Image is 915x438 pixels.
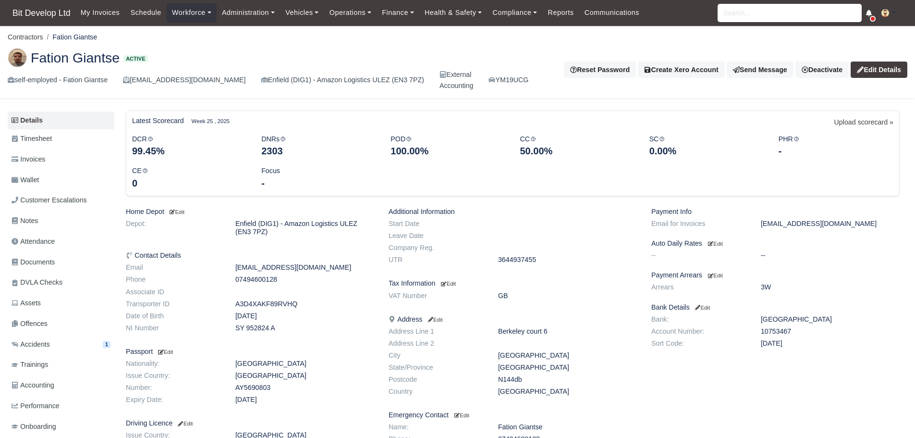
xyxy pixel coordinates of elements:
span: Attendance [12,236,55,247]
div: 50.00% [520,144,634,158]
dt: VAT Number [381,292,491,300]
a: Customer Escalations [8,191,114,210]
small: Edit [168,209,184,215]
dt: Postcode [381,375,491,384]
dt: Account Number: [644,327,754,336]
span: Active [123,55,147,63]
a: Bit Develop Ltd [8,4,75,23]
dt: Issue Country: [119,372,228,380]
dd: AY5690803 [228,384,381,392]
small: Edit [157,349,173,355]
a: YM19UCG [488,75,528,86]
span: Customer Escalations [12,195,87,206]
dt: Name: [381,423,491,431]
h6: Auto Daily Rates [651,239,900,248]
h6: Bank Details [651,303,900,312]
a: Timesheet [8,129,114,148]
dd: -- [754,251,907,260]
small: Week 25 , 2025 [192,117,230,125]
dd: [EMAIL_ADDRESS][DOMAIN_NAME] [754,220,907,228]
a: Edit [439,279,456,287]
dd: [GEOGRAPHIC_DATA] [228,372,381,380]
h6: Emergency Contact [389,411,637,419]
h6: Latest Scorecard [132,117,184,125]
a: Edit [694,303,710,311]
a: Assets [8,294,114,313]
small: Edit [708,273,723,278]
button: Reset Password [564,62,636,78]
a: Edit [706,239,723,247]
h6: Payment Info [651,208,900,216]
li: Fation Giantse [43,32,98,43]
input: Search... [718,4,862,22]
span: Assets [12,298,41,309]
small: Edit [708,241,723,247]
a: Communications [579,3,645,22]
dd: [GEOGRAPHIC_DATA] [491,363,644,372]
dd: N144db [491,375,644,384]
h6: Driving Licence [126,419,374,427]
dt: Email for Invoices [644,220,754,228]
span: Documents [12,257,55,268]
a: Finance [377,3,419,22]
a: Upload scorecard » [834,117,893,133]
dd: 07494600128 [228,275,381,284]
div: 100.00% [390,144,505,158]
dd: Enfield (DIG1) - Amazon Logistics ULEZ (EN3 7PZ) [228,220,381,236]
div: DNRs [254,134,383,158]
span: Accidents [12,339,50,350]
dd: [DATE] [228,312,381,320]
a: Compliance [487,3,542,22]
span: Invoices [12,154,45,165]
div: Enfield (DIG1) - Amazon Logistics ULEZ (EN3 7PZ) [261,75,424,86]
small: Edit [176,421,193,426]
dt: Transporter ID [119,300,228,308]
dd: 3W [754,283,907,291]
a: Performance [8,397,114,415]
dt: Address Line 1 [381,327,491,336]
dd: 10753467 [754,327,907,336]
a: Edit Details [851,62,907,78]
h6: Contact Details [126,251,374,260]
dt: Expiry Date: [119,396,228,404]
a: Deactivate [795,62,849,78]
div: POD [383,134,512,158]
a: Accidents 1 [8,335,114,354]
dd: GB [491,292,644,300]
dt: Start Date [381,220,491,228]
div: self-employed - Fation Giantse [8,75,108,86]
dd: [GEOGRAPHIC_DATA] [491,351,644,360]
a: Contractors [8,33,43,41]
dd: [DATE] [228,396,381,404]
a: Offences [8,314,114,333]
dt: Address Line 2 [381,339,491,348]
dt: Country [381,388,491,396]
div: [EMAIL_ADDRESS][DOMAIN_NAME] [123,75,245,86]
a: Send Message [727,62,793,78]
span: DVLA Checks [12,277,62,288]
a: Details [8,112,114,129]
h6: Address [389,315,637,324]
dd: [GEOGRAPHIC_DATA] [228,360,381,368]
dt: Arrears [644,283,754,291]
a: Workforce [167,3,217,22]
a: Operations [324,3,377,22]
h6: Passport [126,348,374,356]
h6: Tax Information [389,279,637,288]
a: Documents [8,253,114,272]
a: Edit [706,271,723,279]
div: CC [512,134,642,158]
dd: Berkeley court 6 [491,327,644,336]
span: Bit Develop Ltd [8,3,75,23]
dd: Fation Giantse [491,423,644,431]
button: Create Xero Account [638,62,725,78]
h6: Additional Information [389,208,637,216]
small: Edit [426,317,442,323]
dd: SY 952824 A [228,324,381,332]
span: 1 [103,341,110,348]
a: Edit [426,315,442,323]
div: Focus [254,165,383,190]
dt: Sort Code: [644,339,754,348]
span: Onboarding [12,421,56,432]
